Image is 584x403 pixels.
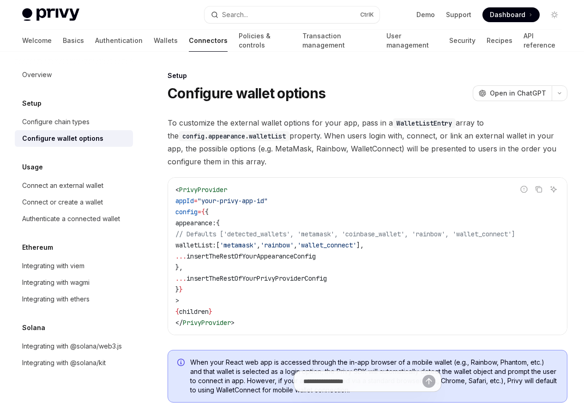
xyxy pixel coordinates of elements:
button: Copy the contents from the code block [533,183,545,195]
a: Wallets [154,30,178,52]
div: Integrating with viem [22,260,84,271]
span: insertTheRestOfYourAppearanceConfig [187,252,316,260]
span: appearance: [175,219,216,227]
a: Transaction management [302,30,375,52]
span: > [231,319,235,327]
span: = [198,208,201,216]
a: Security [449,30,476,52]
a: Authentication [95,30,143,52]
div: Integrating with ethers [22,294,90,305]
span: < [175,186,179,194]
a: Recipes [487,30,512,52]
button: Ask AI [548,183,560,195]
span: PrivyProvider [183,319,231,327]
button: Send message [422,375,435,388]
div: Configure chain types [22,116,90,127]
a: API reference [524,30,562,52]
a: Integrating with @solana/kit [15,355,133,371]
a: Support [446,10,471,19]
span: > [175,296,179,305]
div: Integrating with @solana/web3.js [22,341,122,352]
span: children [179,307,209,316]
span: { [175,307,179,316]
div: Connect an external wallet [22,180,103,191]
span: , [294,241,297,249]
span: ], [356,241,364,249]
button: Open in ChatGPT [473,85,552,101]
div: Authenticate a connected wallet [22,213,120,224]
span: ... [175,252,187,260]
a: Integrating with wagmi [15,274,133,291]
svg: Info [177,359,187,368]
h5: Ethereum [22,242,53,253]
div: Integrating with @solana/kit [22,357,106,368]
a: Authenticate a connected wallet [15,211,133,227]
span: } [179,285,183,294]
span: When your React web app is accessed through the in-app browser of a mobile wallet (e.g., Rainbow,... [190,358,558,395]
a: Demo [416,10,435,19]
a: Configure wallet options [15,130,133,147]
span: Dashboard [490,10,525,19]
h5: Usage [22,162,43,173]
h1: Configure wallet options [168,85,325,102]
a: Configure chain types [15,114,133,130]
div: Overview [22,69,52,80]
a: Basics [63,30,84,52]
span: = [194,197,198,205]
span: PrivyProvider [179,186,227,194]
a: Overview [15,66,133,83]
div: Search... [222,9,248,20]
span: ... [175,274,187,283]
a: Integrating with viem [15,258,133,274]
span: { [201,208,205,216]
span: { [216,219,220,227]
span: 'rainbow' [260,241,294,249]
span: } [175,285,179,294]
a: Connectors [189,30,228,52]
a: Dashboard [482,7,540,22]
span: To customize the external wallet options for your app, pass in a array to the property. When user... [168,116,567,168]
a: User management [386,30,438,52]
div: Integrating with wagmi [22,277,90,288]
span: walletList: [175,241,216,249]
span: , [257,241,260,249]
span: "your-privy-app-id" [198,197,268,205]
a: Policies & controls [239,30,291,52]
h5: Solana [22,322,45,333]
span: { [205,208,209,216]
span: 'metamask' [220,241,257,249]
button: Open search [205,6,379,23]
input: Ask a question... [303,371,422,391]
div: Configure wallet options [22,133,103,144]
button: Report incorrect code [518,183,530,195]
a: Connect or create a wallet [15,194,133,211]
span: Open in ChatGPT [490,89,546,98]
span: </ [175,319,183,327]
span: } [209,307,212,316]
a: Integrating with @solana/web3.js [15,338,133,355]
span: 'wallet_connect' [297,241,356,249]
h5: Setup [22,98,42,109]
span: [ [216,241,220,249]
span: // Defaults ['detected_wallets', 'metamask', 'coinbase_wallet', 'rainbow', 'wallet_connect'] [175,230,515,238]
a: Connect an external wallet [15,177,133,194]
span: insertTheRestOfYourPrivyProviderConfig [187,274,327,283]
div: Connect or create a wallet [22,197,103,208]
span: appId [175,197,194,205]
code: WalletListEntry [393,118,456,128]
button: Toggle dark mode [547,7,562,22]
div: Setup [168,71,567,80]
code: config.appearance.walletList [179,131,289,141]
img: light logo [22,8,79,21]
a: Welcome [22,30,52,52]
span: }, [175,263,183,271]
span: config [175,208,198,216]
a: Integrating with ethers [15,291,133,307]
span: Ctrl K [360,11,374,18]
